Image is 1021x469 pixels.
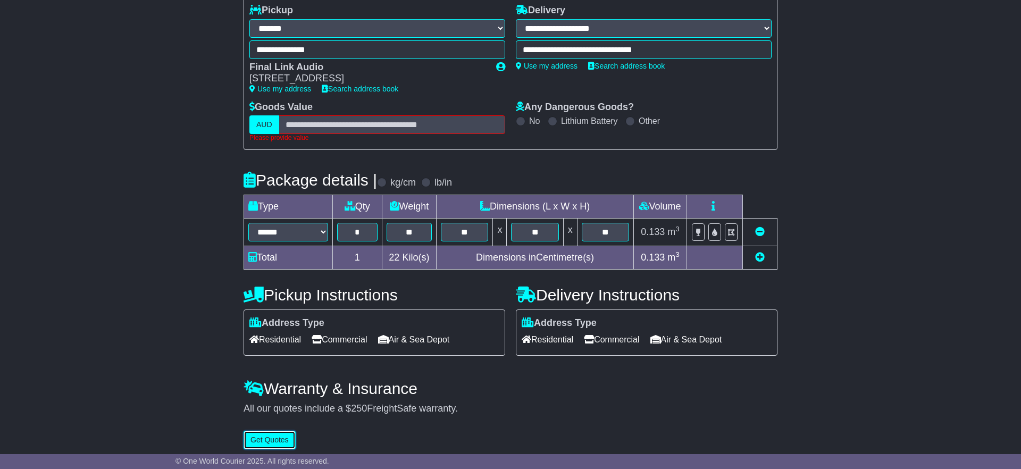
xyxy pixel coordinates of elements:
[561,116,618,126] label: Lithium Battery
[639,116,660,126] label: Other
[584,331,639,348] span: Commercial
[249,5,293,16] label: Pickup
[667,252,680,263] span: m
[249,317,324,329] label: Address Type
[244,286,505,304] h4: Pickup Instructions
[675,250,680,258] sup: 3
[755,252,765,263] a: Add new item
[244,431,296,449] button: Get Quotes
[675,225,680,233] sup: 3
[493,218,507,246] td: x
[650,331,722,348] span: Air & Sea Depot
[633,195,687,218] td: Volume
[244,380,777,397] h4: Warranty & Insurance
[437,246,634,269] td: Dimensions in Centimetre(s)
[516,102,634,113] label: Any Dangerous Goods?
[755,227,765,237] a: Remove this item
[378,331,450,348] span: Air & Sea Depot
[249,73,486,85] div: [STREET_ADDRESS]
[333,246,382,269] td: 1
[390,177,416,189] label: kg/cm
[244,403,777,415] div: All our quotes include a $ FreightSafe warranty.
[382,195,437,218] td: Weight
[249,85,311,93] a: Use my address
[333,195,382,218] td: Qty
[249,115,279,134] label: AUD
[389,252,399,263] span: 22
[244,246,333,269] td: Total
[322,85,398,93] a: Search address book
[437,195,634,218] td: Dimensions (L x W x H)
[244,171,377,189] h4: Package details |
[529,116,540,126] label: No
[522,331,573,348] span: Residential
[249,102,313,113] label: Goods Value
[516,62,578,70] a: Use my address
[382,246,437,269] td: Kilo(s)
[175,457,329,465] span: © One World Courier 2025. All rights reserved.
[641,227,665,237] span: 0.133
[434,177,452,189] label: lb/in
[563,218,577,246] td: x
[667,227,680,237] span: m
[249,134,505,141] div: Please provide value
[312,331,367,348] span: Commercial
[244,195,333,218] td: Type
[516,5,565,16] label: Delivery
[351,403,367,414] span: 250
[249,62,486,73] div: Final Link Audio
[249,331,301,348] span: Residential
[522,317,597,329] label: Address Type
[516,286,777,304] h4: Delivery Instructions
[641,252,665,263] span: 0.133
[588,62,665,70] a: Search address book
